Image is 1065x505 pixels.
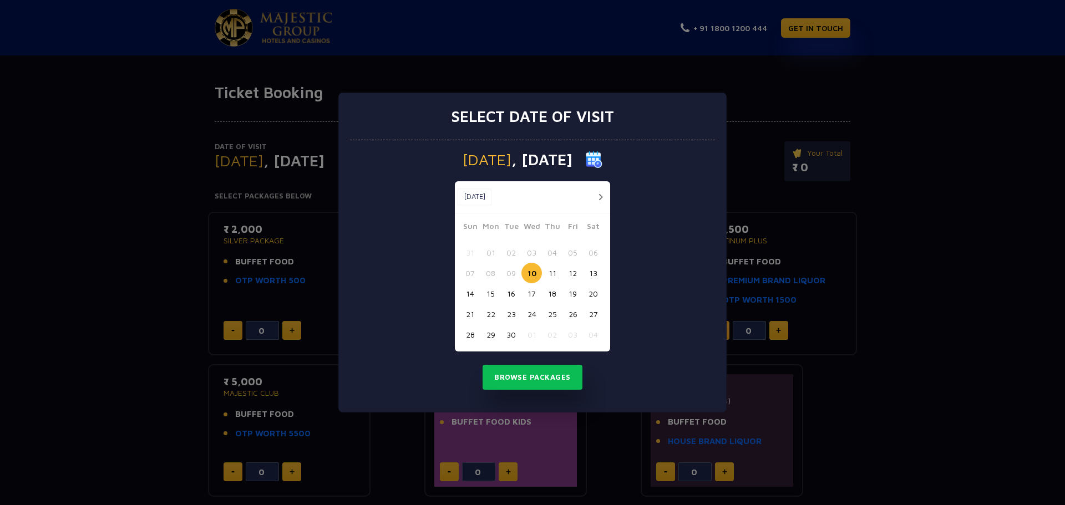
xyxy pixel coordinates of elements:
[460,220,480,236] span: Sun
[542,242,562,263] button: 04
[583,220,603,236] span: Sat
[542,283,562,304] button: 18
[480,324,501,345] button: 29
[501,283,521,304] button: 16
[586,151,602,168] img: calender icon
[501,242,521,263] button: 02
[562,263,583,283] button: 12
[451,107,614,126] h3: Select date of visit
[583,263,603,283] button: 13
[480,220,501,236] span: Mon
[460,324,480,345] button: 28
[562,242,583,263] button: 05
[483,365,582,390] button: Browse Packages
[542,263,562,283] button: 11
[480,283,501,304] button: 15
[521,304,542,324] button: 24
[463,152,511,167] span: [DATE]
[480,263,501,283] button: 08
[480,242,501,263] button: 01
[480,304,501,324] button: 22
[501,324,521,345] button: 30
[511,152,572,167] span: , [DATE]
[460,263,480,283] button: 07
[460,283,480,304] button: 14
[521,242,542,263] button: 03
[458,188,491,205] button: [DATE]
[521,220,542,236] span: Wed
[542,304,562,324] button: 25
[521,283,542,304] button: 17
[460,242,480,263] button: 31
[562,283,583,304] button: 19
[583,242,603,263] button: 06
[583,304,603,324] button: 27
[542,220,562,236] span: Thu
[501,220,521,236] span: Tue
[501,304,521,324] button: 23
[521,263,542,283] button: 10
[501,263,521,283] button: 09
[460,304,480,324] button: 21
[542,324,562,345] button: 02
[562,304,583,324] button: 26
[583,283,603,304] button: 20
[562,220,583,236] span: Fri
[562,324,583,345] button: 03
[583,324,603,345] button: 04
[521,324,542,345] button: 01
